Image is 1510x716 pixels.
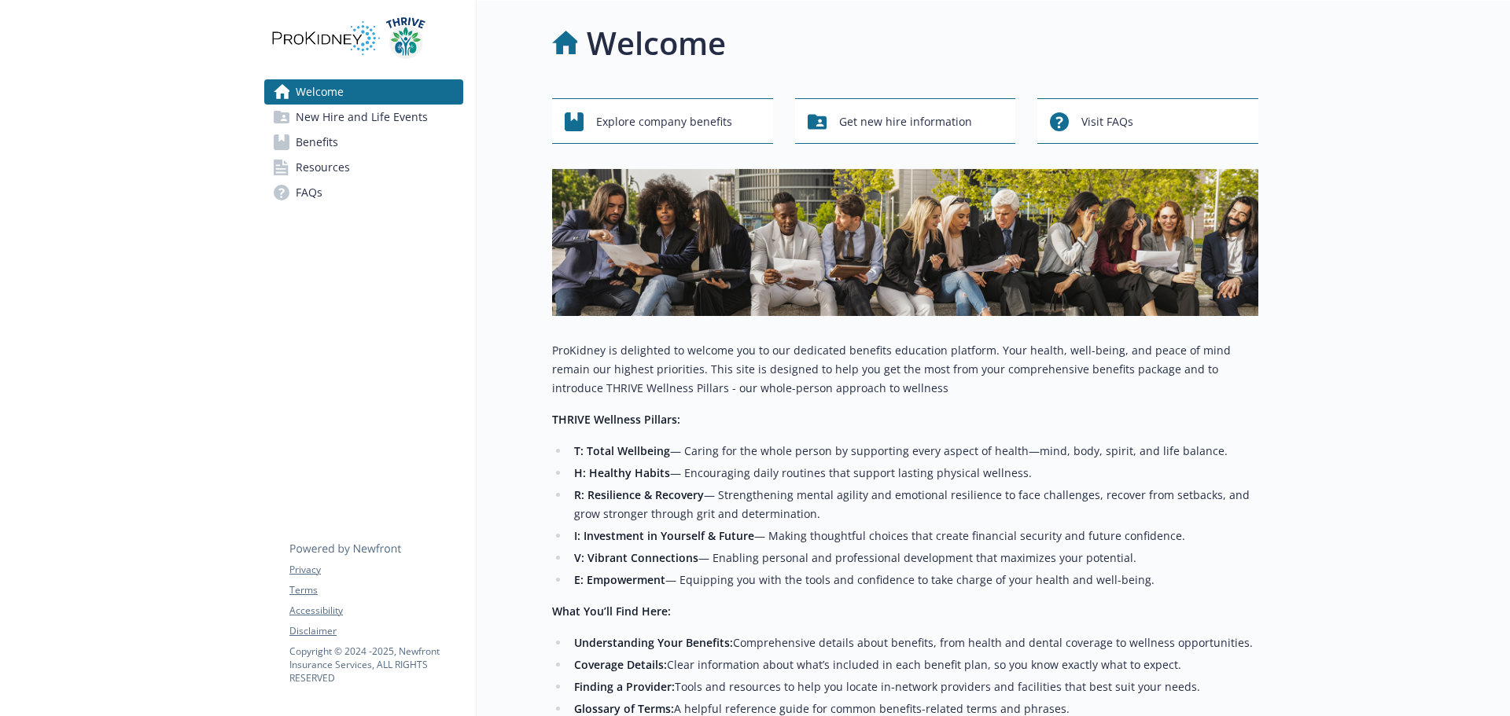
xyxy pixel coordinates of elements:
li: Comprehensive details about benefits, from health and dental coverage to wellness opportunities. [569,633,1258,652]
span: Benefits [296,130,338,155]
strong: Coverage Details: [574,657,667,672]
span: FAQs [296,180,322,205]
li: Tools and resources to help you locate in-network providers and facilities that best suit your ne... [569,677,1258,696]
a: Disclaimer [289,624,462,638]
li: — Equipping you with the tools and confidence to take charge of your health and well-being. [569,571,1258,589]
button: Visit FAQs [1037,98,1258,144]
img: overview page banner [552,169,1258,316]
strong: H: Healthy Habits [574,465,670,480]
li: — Enabling personal and professional development that maximizes your potential. [569,549,1258,567]
strong: V: Vibrant Connections [574,550,698,565]
p: ProKidney is delighted to welcome you to our dedicated benefits education platform. Your health, ... [552,341,1258,398]
p: Copyright © 2024 - 2025 , Newfront Insurance Services, ALL RIGHTS RESERVED [289,644,462,685]
a: FAQs [264,180,463,205]
li: — Making thoughtful choices that create financial security and future confidence. [569,527,1258,545]
button: Get new hire information [795,98,1016,144]
strong: Finding a Provider: [574,679,675,694]
span: New Hire and Life Events [296,105,428,130]
strong: I: Investment in Yourself & Future [574,528,754,543]
a: Resources [264,155,463,180]
strong: THRIVE Wellness Pillars: [552,412,680,427]
strong: T: Total Wellbeing [574,443,670,458]
strong: E: Empowerment [574,572,665,587]
strong: Understanding Your Benefits: [574,635,733,650]
strong: R: Resilience & Recovery [574,487,704,502]
span: Welcome [296,79,344,105]
strong: Glossary of Terms: [574,701,674,716]
a: Accessibility [289,604,462,618]
button: Explore company benefits [552,98,773,144]
span: Explore company benefits [596,107,732,137]
li: — Caring for the whole person by supporting every aspect of health—mind, body, spirit, and life b... [569,442,1258,461]
h1: Welcome [587,20,726,67]
a: Privacy [289,563,462,577]
span: Get new hire information [839,107,972,137]
a: New Hire and Life Events [264,105,463,130]
span: Visit FAQs [1081,107,1133,137]
li: — Encouraging daily routines that support lasting physical wellness. [569,464,1258,483]
strong: What You’ll Find Here: [552,604,671,619]
a: Terms [289,583,462,597]
a: Welcome [264,79,463,105]
li: — Strengthening mental agility and emotional resilience to face challenges, recover from setbacks... [569,486,1258,523]
a: Benefits [264,130,463,155]
span: Resources [296,155,350,180]
li: Clear information about what’s included in each benefit plan, so you know exactly what to expect. [569,655,1258,674]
